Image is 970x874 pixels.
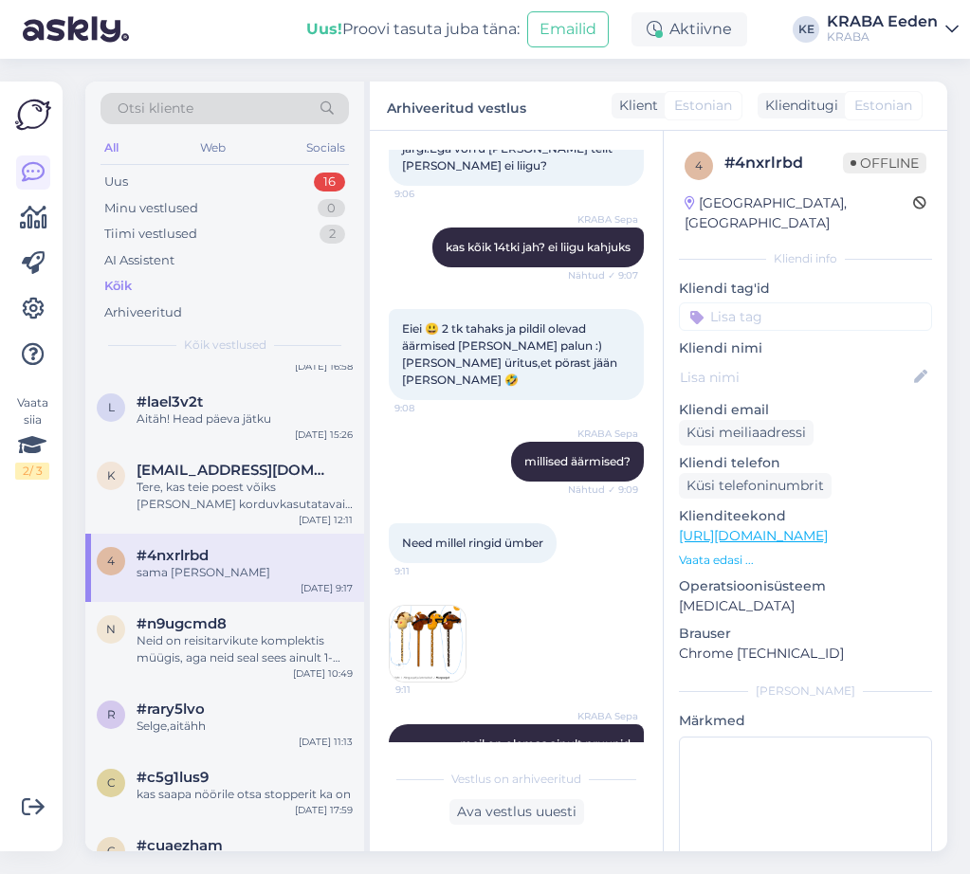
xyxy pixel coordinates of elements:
span: KRABA Sepa [567,709,638,723]
div: Kliendi info [679,250,932,267]
span: Estonian [854,96,912,116]
div: Küsi telefoninumbrit [679,473,832,499]
span: Need millel ringid ümber [402,536,543,550]
div: [DATE] 10:49 [293,666,353,681]
input: Lisa nimi [680,367,910,388]
div: KRABA Eeden [827,14,938,29]
div: kas saapa nöörile otsa stopperit ka on [137,786,353,803]
div: Vaata siia [15,394,49,480]
div: [DATE] 15:26 [295,428,353,442]
span: kellyvahtramae@gmail.com [137,462,334,479]
span: 9:11 [395,683,467,697]
div: Aktiivne [631,12,747,46]
span: k [107,468,116,483]
p: Kliendi telefon [679,453,932,473]
span: meil on olemas ainult pruunid [PERSON_NAME] pruuni lakaga, heledad on otsas kõik [448,737,633,785]
div: Arhiveeritud [104,303,182,322]
div: Kõik [104,277,132,296]
a: KRABA EedenKRABA [827,14,959,45]
span: n [106,622,116,636]
div: Küsi meiliaadressi [679,420,814,446]
div: Proovi tasuta juba täna: [306,18,520,41]
div: 2 / 3 [15,463,49,480]
span: 9:11 [394,564,466,578]
span: #n9ugcmd8 [137,615,227,632]
div: [GEOGRAPHIC_DATA], [GEOGRAPHIC_DATA] [685,193,913,233]
div: [DATE] 17:59 [295,803,353,817]
p: Kliendi tag'id [679,279,932,299]
p: Operatsioonisüsteem [679,576,932,596]
span: c [107,775,116,790]
div: # 4nxrlrbd [724,152,843,174]
p: Vaata edasi ... [679,552,932,569]
div: [DATE] 16:58 [295,359,353,373]
div: 2 [320,225,345,244]
p: Brauser [679,624,932,644]
span: #cuaezham [137,837,223,854]
div: Tere, kas teie poest võiks [PERSON_NAME] korduvkasutatavaid nõusid [137,479,353,513]
div: Neid on reisitarvikute komplektis müügis, aga neid seal sees ainult 1-2tki. [137,632,353,666]
div: AI Assistent [104,251,174,270]
span: 9:08 [394,401,466,415]
div: All [101,136,122,160]
span: Eiei 😃 2 tk tahaks ja pildil olevad äärmised [PERSON_NAME] palun :) [PERSON_NAME] üritus,et pöras... [402,321,620,387]
div: [DATE] 11:13 [299,735,353,749]
div: [PERSON_NAME] [679,683,932,700]
div: Klienditugi [758,96,838,116]
span: 9:06 [394,187,466,201]
span: millised äärmised? [524,454,631,468]
p: Klienditeekond [679,506,932,526]
input: Lisa tag [679,302,932,331]
span: Offline [843,153,926,173]
p: Kliendi email [679,400,932,420]
span: Nähtud ✓ 9:09 [567,483,638,497]
span: #4nxrlrbd [137,547,209,564]
div: Minu vestlused [104,199,198,218]
span: 4 [695,158,703,173]
span: Vestlus on arhiveeritud [451,771,581,788]
span: Estonian [674,96,732,116]
p: [MEDICAL_DATA] [679,596,932,616]
span: Kõik vestlused [184,337,266,354]
p: Kliendi nimi [679,338,932,358]
label: Arhiveeritud vestlus [387,93,526,118]
div: Web [196,136,229,160]
span: KRABA Sepa [567,427,638,441]
span: r [107,707,116,721]
span: kas kõik 14tki jah? ei liigu kahjuks [446,240,631,254]
div: [DATE] 9:17 [301,581,353,595]
div: sama [PERSON_NAME] [137,564,353,581]
span: c [107,844,116,858]
img: Attachment [390,606,466,682]
span: #lael3v2t [137,393,203,410]
div: KE [793,16,819,43]
div: KRABA [827,29,938,45]
div: Selge,aitähh [137,718,353,735]
div: 16 [314,173,345,191]
p: Chrome [TECHNICAL_ID] [679,644,932,664]
span: Otsi kliente [118,99,193,118]
div: 0 [318,199,345,218]
span: #c5g1lus9 [137,769,209,786]
span: l [108,400,115,414]
span: #rary5lvo [137,701,205,718]
div: Tiimi vestlused [104,225,197,244]
div: [DATE] 12:11 [299,513,353,527]
p: Märkmed [679,711,932,731]
button: Emailid [527,11,609,47]
a: [URL][DOMAIN_NAME] [679,527,828,544]
span: 4 [107,554,115,568]
div: Ava vestlus uuesti [449,799,584,825]
img: Askly Logo [15,97,51,133]
b: Uus! [306,20,342,38]
div: Uus [104,173,128,191]
span: KRABA Sepa [567,212,638,227]
div: Aitäh! Head päeva jätku [137,410,353,428]
span: Nähtud ✓ 9:07 [567,268,638,282]
div: Klient [612,96,658,116]
div: Socials [302,136,349,160]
